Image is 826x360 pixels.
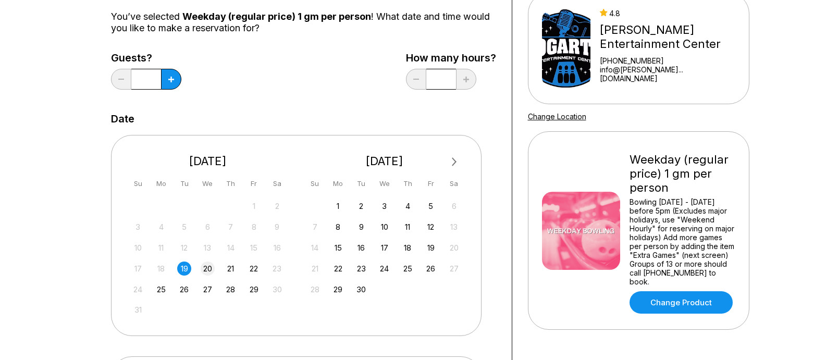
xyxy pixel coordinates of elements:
[600,23,735,51] div: [PERSON_NAME] Entertainment Center
[224,220,238,234] div: Not available Thursday, August 7th, 2025
[354,241,368,255] div: Choose Tuesday, September 16th, 2025
[447,199,461,213] div: Not available Saturday, September 6th, 2025
[354,199,368,213] div: Choose Tuesday, September 2nd, 2025
[424,220,438,234] div: Choose Friday, September 12th, 2025
[424,177,438,191] div: Fr
[424,262,438,276] div: Choose Friday, September 26th, 2025
[447,177,461,191] div: Sa
[331,262,345,276] div: Choose Monday, September 22nd, 2025
[270,282,284,296] div: Not available Saturday, August 30th, 2025
[528,112,586,121] a: Change Location
[401,177,415,191] div: Th
[600,9,735,18] div: 4.8
[331,177,345,191] div: Mo
[600,65,735,83] a: info@[PERSON_NAME]...[DOMAIN_NAME]
[401,220,415,234] div: Choose Thursday, September 11th, 2025
[177,177,191,191] div: Tu
[447,241,461,255] div: Not available Saturday, September 20th, 2025
[201,262,215,276] div: Choose Wednesday, August 20th, 2025
[331,241,345,255] div: Choose Monday, September 15th, 2025
[154,220,168,234] div: Not available Monday, August 4th, 2025
[224,177,238,191] div: Th
[447,220,461,234] div: Not available Saturday, September 13th, 2025
[247,282,261,296] div: Choose Friday, August 29th, 2025
[154,282,168,296] div: Choose Monday, August 25th, 2025
[542,9,590,88] img: Bogart's Entertainment Center
[542,192,620,270] img: Weekday (regular price) 1 gm per person
[270,199,284,213] div: Not available Saturday, August 2nd, 2025
[406,52,496,64] label: How many hours?
[111,113,134,125] label: Date
[270,220,284,234] div: Not available Saturday, August 9th, 2025
[247,241,261,255] div: Not available Friday, August 15th, 2025
[201,220,215,234] div: Not available Wednesday, August 6th, 2025
[131,177,145,191] div: Su
[270,262,284,276] div: Not available Saturday, August 23rd, 2025
[401,241,415,255] div: Choose Thursday, September 18th, 2025
[308,220,322,234] div: Not available Sunday, September 7th, 2025
[131,282,145,296] div: Not available Sunday, August 24th, 2025
[308,177,322,191] div: Su
[377,220,391,234] div: Choose Wednesday, September 10th, 2025
[446,154,463,170] button: Next Month
[154,177,168,191] div: Mo
[127,154,289,168] div: [DATE]
[630,197,735,286] div: Bowling [DATE] - [DATE] before 5pm (Excludes major holidays, use "Weekend Hourly" for reserving o...
[308,241,322,255] div: Not available Sunday, September 14th, 2025
[401,199,415,213] div: Choose Thursday, September 4th, 2025
[131,220,145,234] div: Not available Sunday, August 3rd, 2025
[304,154,465,168] div: [DATE]
[177,241,191,255] div: Not available Tuesday, August 12th, 2025
[331,199,345,213] div: Choose Monday, September 1st, 2025
[247,220,261,234] div: Not available Friday, August 8th, 2025
[270,241,284,255] div: Not available Saturday, August 16th, 2025
[247,177,261,191] div: Fr
[154,241,168,255] div: Not available Monday, August 11th, 2025
[201,177,215,191] div: We
[177,220,191,234] div: Not available Tuesday, August 5th, 2025
[377,199,391,213] div: Choose Wednesday, September 3rd, 2025
[424,199,438,213] div: Choose Friday, September 5th, 2025
[354,262,368,276] div: Choose Tuesday, September 23rd, 2025
[447,262,461,276] div: Not available Saturday, September 27th, 2025
[201,282,215,296] div: Choose Wednesday, August 27th, 2025
[111,52,181,64] label: Guests?
[377,241,391,255] div: Choose Wednesday, September 17th, 2025
[111,11,496,34] div: You’ve selected ! What date and time would you like to make a reservation for?
[401,262,415,276] div: Choose Thursday, September 25th, 2025
[600,56,735,65] div: [PHONE_NUMBER]
[182,11,371,22] span: Weekday (regular price) 1 gm per person
[331,282,345,296] div: Choose Monday, September 29th, 2025
[177,262,191,276] div: Choose Tuesday, August 19th, 2025
[201,241,215,255] div: Not available Wednesday, August 13th, 2025
[270,177,284,191] div: Sa
[630,153,735,195] div: Weekday (regular price) 1 gm per person
[354,282,368,296] div: Choose Tuesday, September 30th, 2025
[224,241,238,255] div: Not available Thursday, August 14th, 2025
[331,220,345,234] div: Choose Monday, September 8th, 2025
[306,198,463,296] div: month 2025-09
[377,262,391,276] div: Choose Wednesday, September 24th, 2025
[247,199,261,213] div: Not available Friday, August 1st, 2025
[131,303,145,317] div: Not available Sunday, August 31st, 2025
[630,291,733,314] a: Change Product
[354,177,368,191] div: Tu
[177,282,191,296] div: Choose Tuesday, August 26th, 2025
[131,262,145,276] div: Not available Sunday, August 17th, 2025
[308,262,322,276] div: Not available Sunday, September 21st, 2025
[377,177,391,191] div: We
[224,262,238,276] div: Choose Thursday, August 21st, 2025
[154,262,168,276] div: Not available Monday, August 18th, 2025
[308,282,322,296] div: Not available Sunday, September 28th, 2025
[130,198,286,317] div: month 2025-08
[354,220,368,234] div: Choose Tuesday, September 9th, 2025
[424,241,438,255] div: Choose Friday, September 19th, 2025
[224,282,238,296] div: Choose Thursday, August 28th, 2025
[247,262,261,276] div: Choose Friday, August 22nd, 2025
[131,241,145,255] div: Not available Sunday, August 10th, 2025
